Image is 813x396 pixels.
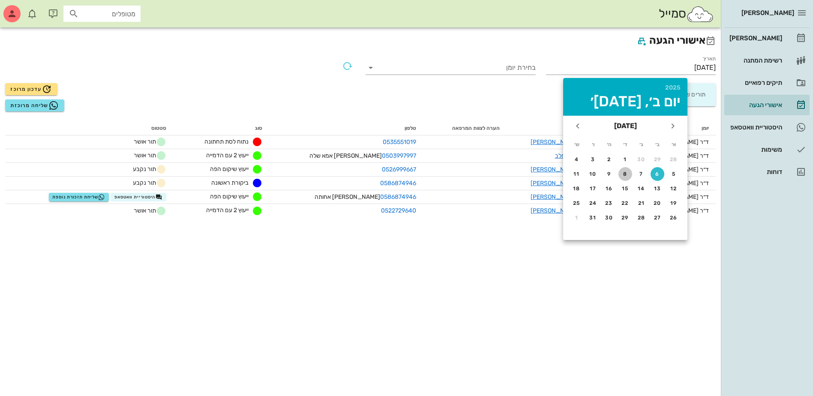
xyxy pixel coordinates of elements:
button: עדכון מרוכז [5,83,57,95]
th: ב׳ [650,137,666,152]
th: ה׳ [601,137,617,152]
a: [PERSON_NAME] [531,166,579,173]
h2: אישורי הגעה [5,33,716,49]
div: 10 [586,171,600,177]
button: [DATE] [611,117,640,135]
a: תיקים רפואיים [724,72,810,93]
div: בחירת יומן [366,61,536,75]
div: 20 [651,200,664,206]
button: 10 [586,167,600,181]
span: תור נקבע [123,164,166,174]
div: 17 [586,186,600,192]
a: [PERSON_NAME] [531,207,579,214]
button: 8 [618,167,632,181]
div: 8 [618,171,632,177]
div: 25 [570,200,584,206]
th: שם [507,122,585,135]
button: 22 [618,196,632,210]
div: רשימת המתנה [728,57,782,64]
a: 0522729640 [381,207,416,214]
a: היסטוריית וואטסאפ [724,117,810,138]
span: ייעוץ שיקום הפה [210,193,249,200]
span: תור אושר [134,137,166,147]
div: 5 [667,171,681,177]
div: 1 [570,215,584,221]
div: יום ב׳, [DATE]׳ [570,94,681,109]
button: 29 [651,153,664,166]
div: 28 [667,156,681,162]
span: ייעוץ 2 עם הדמייה [206,152,249,159]
div: 30 [635,156,648,162]
div: אישורי הגעה [728,102,782,108]
div: 21 [635,200,648,206]
button: היסטוריית וואטסאפ [111,193,166,201]
div: סמייל [659,5,714,23]
div: 31 [586,215,600,221]
div: 9 [602,171,616,177]
div: 1 [618,156,632,162]
div: 26 [667,215,681,221]
span: תור אושר [134,150,166,161]
div: 15 [618,186,632,192]
button: חודש הבא [570,118,585,134]
a: 0586874946 [380,180,416,187]
a: משימות [724,139,810,160]
button: 1 [618,153,632,166]
div: 27 [651,215,664,221]
button: 6 [651,167,664,181]
span: [PERSON_NAME] [741,9,794,17]
button: 20 [651,196,664,210]
th: ג׳ [634,137,649,152]
button: 5 [667,167,681,181]
span: ייעוץ 2 עם הדמייה [206,207,249,214]
button: 28 [667,153,681,166]
button: 28 [635,211,648,225]
button: 9 [602,167,616,181]
button: 30 [635,153,648,166]
div: 19 [667,200,681,206]
div: 2025 [570,85,681,91]
a: 0526999667 [382,166,416,173]
button: 27 [651,211,664,225]
button: 31 [586,211,600,225]
button: 11 [570,167,584,181]
a: רשימת המתנה [724,50,810,71]
th: סוג [173,122,269,135]
div: היסטוריית וואטסאפ [728,124,782,131]
span: היסטוריית וואטסאפ [114,194,162,201]
div: 12 [667,186,681,192]
button: שליחת תזכורת נוספת [49,193,109,201]
th: טלפון [269,122,423,135]
div: 6 [651,171,664,177]
div: 2 [602,156,616,162]
button: 15 [618,182,632,195]
button: 23 [602,196,616,210]
button: 16 [602,182,616,195]
span: ביקורת ראשונה [211,179,249,186]
span: תור אושר [134,206,166,216]
span: טלפון [405,125,416,131]
button: 3 [586,153,600,166]
div: 22 [618,200,632,206]
th: א׳ [666,137,681,152]
button: 24 [586,196,600,210]
button: 13 [651,182,664,195]
a: [PERSON_NAME] [724,28,810,48]
div: תיקים רפואיים [728,79,782,86]
img: SmileCloud logo [686,6,714,23]
a: אישורי הגעה [724,95,810,115]
div: 3 [586,156,600,162]
div: 14 [635,186,648,192]
label: תאריך [702,56,716,62]
th: ש׳ [569,137,585,152]
button: 7 [635,167,648,181]
div: 4 [570,156,584,162]
div: 13 [651,186,664,192]
button: 25 [570,196,584,210]
span: עדכון מרוכז [10,84,52,94]
a: [PERSON_NAME] [531,180,579,187]
div: 28 [635,215,648,221]
button: 26 [667,211,681,225]
button: 12 [667,182,681,195]
button: 29 [618,211,632,225]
